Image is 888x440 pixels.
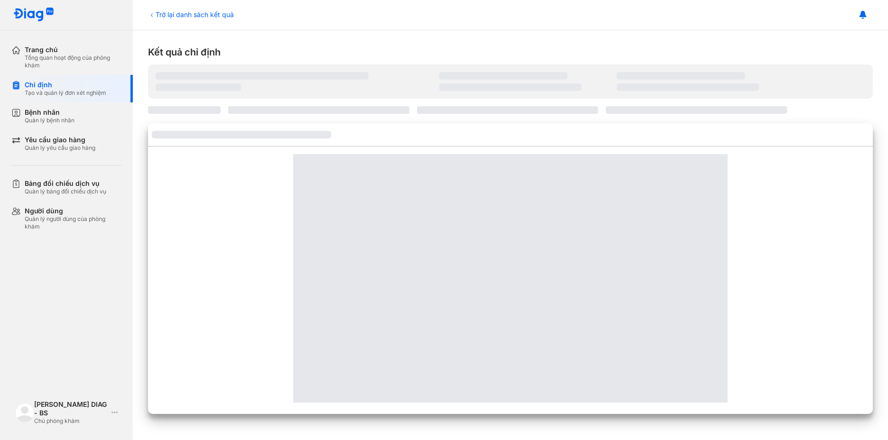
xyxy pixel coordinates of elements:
[15,403,34,422] img: logo
[25,117,74,124] div: Quản lý bệnh nhân
[25,207,121,215] div: Người dùng
[25,215,121,230] div: Quản lý người dùng của phòng khám
[13,8,54,22] img: logo
[25,54,121,69] div: Tổng quan hoạt động của phòng khám
[25,108,74,117] div: Bệnh nhân
[25,144,95,152] div: Quản lý yêu cầu giao hàng
[34,400,108,417] div: [PERSON_NAME] DIAG - BS
[148,46,873,59] div: Kết quả chỉ định
[34,417,108,425] div: Chủ phòng khám
[25,188,106,195] div: Quản lý bảng đối chiếu dịch vụ
[25,46,121,54] div: Trang chủ
[25,81,106,89] div: Chỉ định
[25,89,106,97] div: Tạo và quản lý đơn xét nghiệm
[25,179,106,188] div: Bảng đối chiếu dịch vụ
[25,136,95,144] div: Yêu cầu giao hàng
[148,9,234,19] div: Trở lại danh sách kết quả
